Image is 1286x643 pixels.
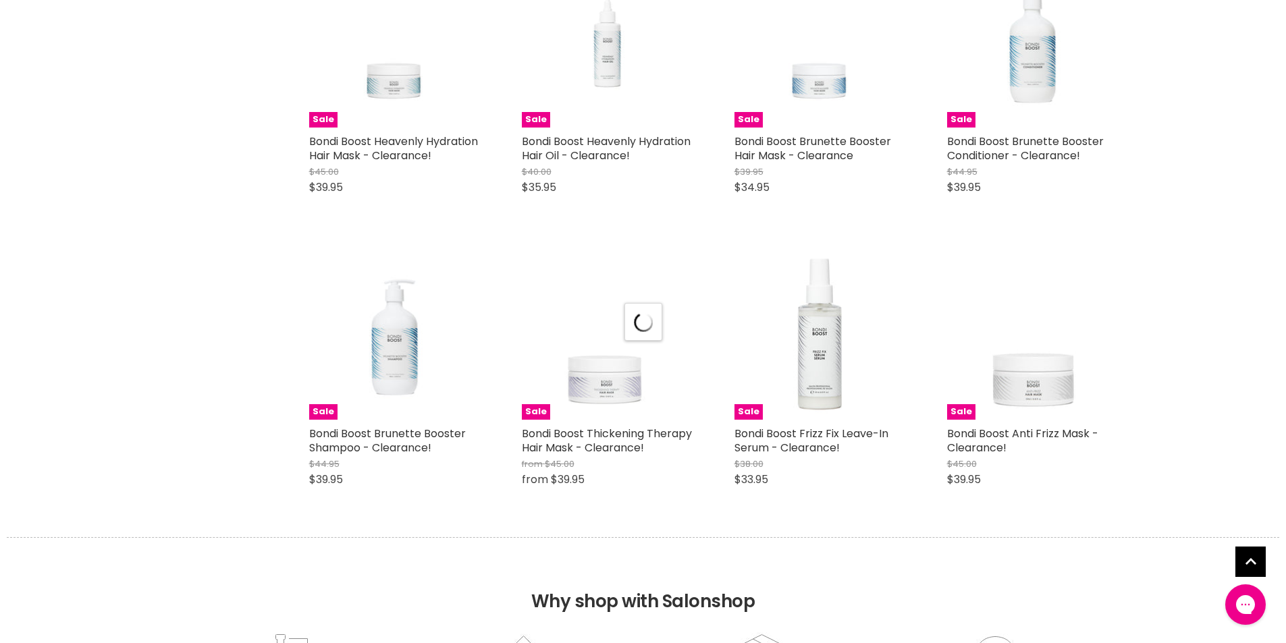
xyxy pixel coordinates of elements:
[947,472,981,487] span: $39.95
[734,404,763,420] span: Sale
[734,426,888,455] a: Bondi Boost Frizz Fix Leave-In Serum - Clearance!
[309,112,338,128] span: Sale
[309,134,478,163] a: Bondi Boost Heavenly Hydration Hair Mask - Clearance!
[734,179,770,195] span: $34.95
[947,248,1119,420] img: Bondi Boost Anti Frizz Mask - Clearance!
[522,457,543,470] span: from
[734,112,763,128] span: Sale
[551,472,585,487] span: $39.95
[947,248,1119,420] a: Bondi Boost Anti Frizz Mask - Clearance!Sale
[309,472,343,487] span: $39.95
[734,165,763,178] span: $39.95
[309,457,340,470] span: $44.95
[522,248,694,420] img: Bondi Boost Thickening Therapy Hair Mask - Clearance!
[522,426,692,455] a: Bondi Boost Thickening Therapy Hair Mask - Clearance!
[947,426,1098,455] a: Bondi Boost Anti Frizz Mask - Clearance!
[326,248,464,420] img: Bondi Boost Brunette Booster Shampoo - Clearance!
[1235,547,1266,582] span: Back to top
[947,112,975,128] span: Sale
[947,134,1104,163] a: Bondi Boost Brunette Booster Conditioner - Clearance!
[545,457,574,470] span: $45.00
[734,248,907,420] a: Bondi Boost Frizz Fix Leave-In Serum - Clearance!Sale
[7,537,1279,632] h2: Why shop with Salonshop
[522,134,691,163] a: Bondi Boost Heavenly Hydration Hair Oil - Clearance!
[734,472,768,487] span: $33.95
[309,179,343,195] span: $39.95
[1218,580,1272,630] iframe: Gorgias live chat messenger
[1235,547,1266,577] a: Back to top
[522,248,694,420] a: Bondi Boost Thickening Therapy Hair Mask - Clearance!Sale
[947,165,977,178] span: $44.95
[522,165,552,178] span: $40.00
[309,404,338,420] span: Sale
[522,112,550,128] span: Sale
[947,179,981,195] span: $39.95
[522,404,550,420] span: Sale
[309,165,339,178] span: $45.00
[522,472,548,487] span: from
[734,248,907,420] img: Bondi Boost Frizz Fix Leave-In Serum - Clearance!
[522,179,556,195] span: $35.95
[734,457,763,470] span: $38.00
[309,426,466,455] a: Bondi Boost Brunette Booster Shampoo - Clearance!
[947,457,977,470] span: $45.00
[947,404,975,420] span: Sale
[309,248,481,420] a: Bondi Boost Brunette Booster Shampoo - Clearance!Sale
[734,134,891,163] a: Bondi Boost Brunette Booster Hair Mask - Clearance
